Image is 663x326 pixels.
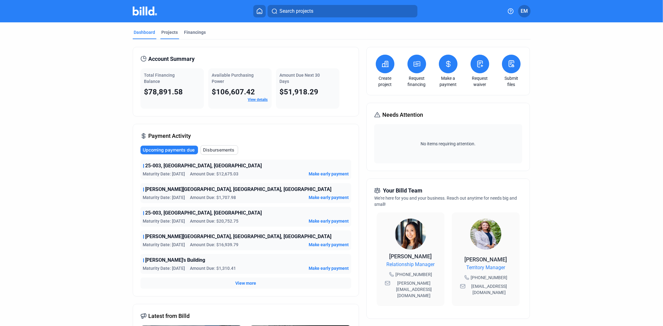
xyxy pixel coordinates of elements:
span: Amount Due: $1,707.98 [190,194,236,201]
span: Available Purchasing Power [212,73,254,84]
span: Latest from Billd [149,312,190,320]
div: Financings [184,29,206,35]
span: $51,918.29 [280,88,319,96]
span: Your Billd Team [383,186,422,195]
button: Search projects [268,5,417,17]
span: [PERSON_NAME][GEOGRAPHIC_DATA], [GEOGRAPHIC_DATA], [GEOGRAPHIC_DATA] [145,233,332,240]
button: Make early payment [309,265,349,271]
span: Relationship Manager [387,261,435,268]
span: [EMAIL_ADDRESS][DOMAIN_NAME] [467,283,512,296]
span: Amount Due: $1,310.41 [190,265,236,271]
a: Request waiver [469,75,491,88]
button: Make early payment [309,171,349,177]
a: Request financing [406,75,428,88]
span: Payment Activity [149,132,191,140]
button: View more [235,280,256,286]
span: [PERSON_NAME] [389,253,432,260]
span: Territory Manager [467,264,505,271]
span: $106,607.42 [212,88,255,96]
span: [PERSON_NAME] [465,256,507,263]
span: Account Summary [149,55,195,63]
button: EM [518,5,531,17]
span: [PERSON_NAME][GEOGRAPHIC_DATA], [GEOGRAPHIC_DATA], [GEOGRAPHIC_DATA] [145,186,332,193]
span: Maturity Date: [DATE] [143,218,185,224]
img: Relationship Manager [395,219,426,250]
img: Territory Manager [470,219,501,250]
span: Maturity Date: [DATE] [143,194,185,201]
span: Maturity Date: [DATE] [143,242,185,248]
span: Amount Due: $12,675.03 [190,171,239,177]
a: Create project [374,75,396,88]
button: Upcoming payments due [140,146,198,154]
span: Search projects [279,7,313,15]
button: Make early payment [309,194,349,201]
span: No items requiring attention. [377,141,520,147]
span: Maturity Date: [DATE] [143,171,185,177]
span: Amount Due Next 30 Days [280,73,320,84]
span: EM [521,7,528,15]
button: Make early payment [309,218,349,224]
div: Dashboard [134,29,155,35]
a: View details [248,97,268,102]
span: 25-003, [GEOGRAPHIC_DATA], [GEOGRAPHIC_DATA] [145,209,262,217]
span: Maturity Date: [DATE] [143,265,185,271]
span: Upcoming payments due [143,147,195,153]
span: We're here for you and your business. Reach out anytime for needs big and small! [374,196,517,207]
span: Amount Due: $16,939.79 [190,242,239,248]
a: Submit files [500,75,522,88]
span: [PERSON_NAME]'s Building [145,256,205,264]
span: Disbursements [203,147,235,153]
img: Billd Company Logo [133,7,157,16]
span: [PHONE_NUMBER] [471,274,507,281]
span: [PHONE_NUMBER] [395,271,432,278]
span: [PERSON_NAME][EMAIL_ADDRESS][DOMAIN_NAME] [392,280,436,299]
span: $78,891.58 [144,88,183,96]
span: Amount Due: $20,752.75 [190,218,239,224]
div: Projects [162,29,178,35]
button: Make early payment [309,242,349,248]
span: 25-003, [GEOGRAPHIC_DATA], [GEOGRAPHIC_DATA] [145,162,262,170]
span: Needs Attention [382,111,423,119]
a: Make a payment [437,75,459,88]
span: Total Financing Balance [144,73,175,84]
button: Disbursements [200,145,238,155]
